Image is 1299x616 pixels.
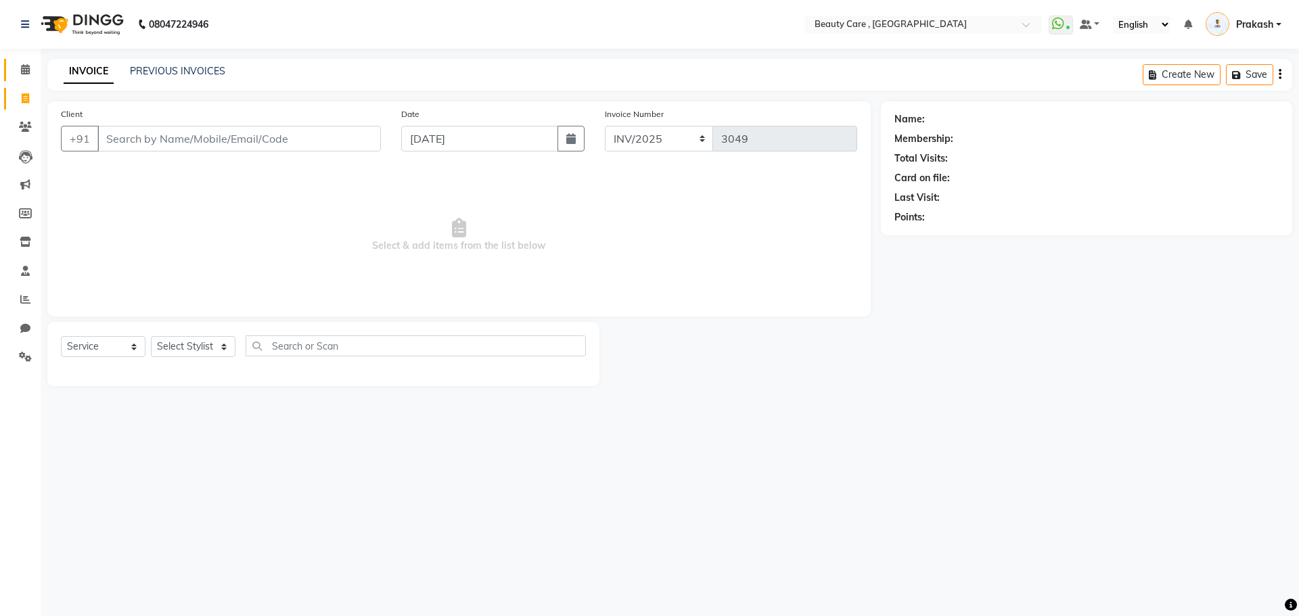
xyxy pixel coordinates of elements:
b: 08047224946 [149,5,208,43]
button: Save [1226,64,1273,85]
input: Search or Scan [246,335,586,356]
button: +91 [61,126,99,151]
div: Points: [894,210,925,224]
label: Date [401,108,419,120]
input: Search by Name/Mobile/Email/Code [97,126,381,151]
div: Name: [894,112,925,126]
a: PREVIOUS INVOICES [130,65,225,77]
span: Prakash [1236,18,1273,32]
img: Prakash [1206,12,1229,36]
div: Card on file: [894,171,950,185]
div: Membership: [894,132,953,146]
div: Last Visit: [894,191,940,205]
label: Client [61,108,83,120]
label: Invoice Number [605,108,664,120]
span: Select & add items from the list below [61,168,857,303]
a: INVOICE [64,60,114,84]
img: logo [35,5,127,43]
button: Create New [1143,64,1221,85]
div: Total Visits: [894,151,948,166]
